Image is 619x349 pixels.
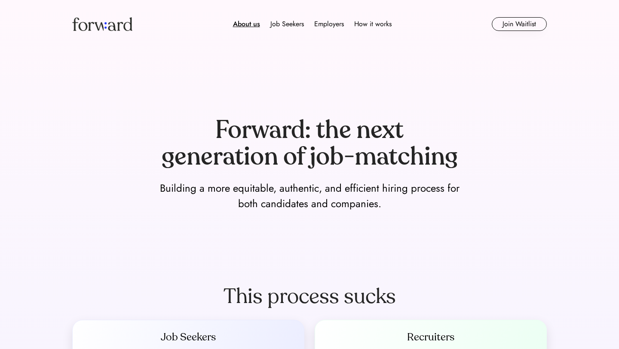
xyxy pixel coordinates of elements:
[325,331,536,344] div: Recruiters
[354,19,392,29] div: How it works
[314,19,344,29] div: Employers
[492,17,547,31] button: Join Waitlist
[83,331,294,344] div: Job Seekers
[233,19,260,29] div: About us
[155,181,464,211] div: Building a more equitable, authentic, and efficient hiring process for both candidates and compan...
[155,117,464,170] div: Forward: the next generation of job-matching
[72,17,132,31] img: Forward logo
[270,19,304,29] div: Job Seekers
[224,284,396,309] div: This process sucks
